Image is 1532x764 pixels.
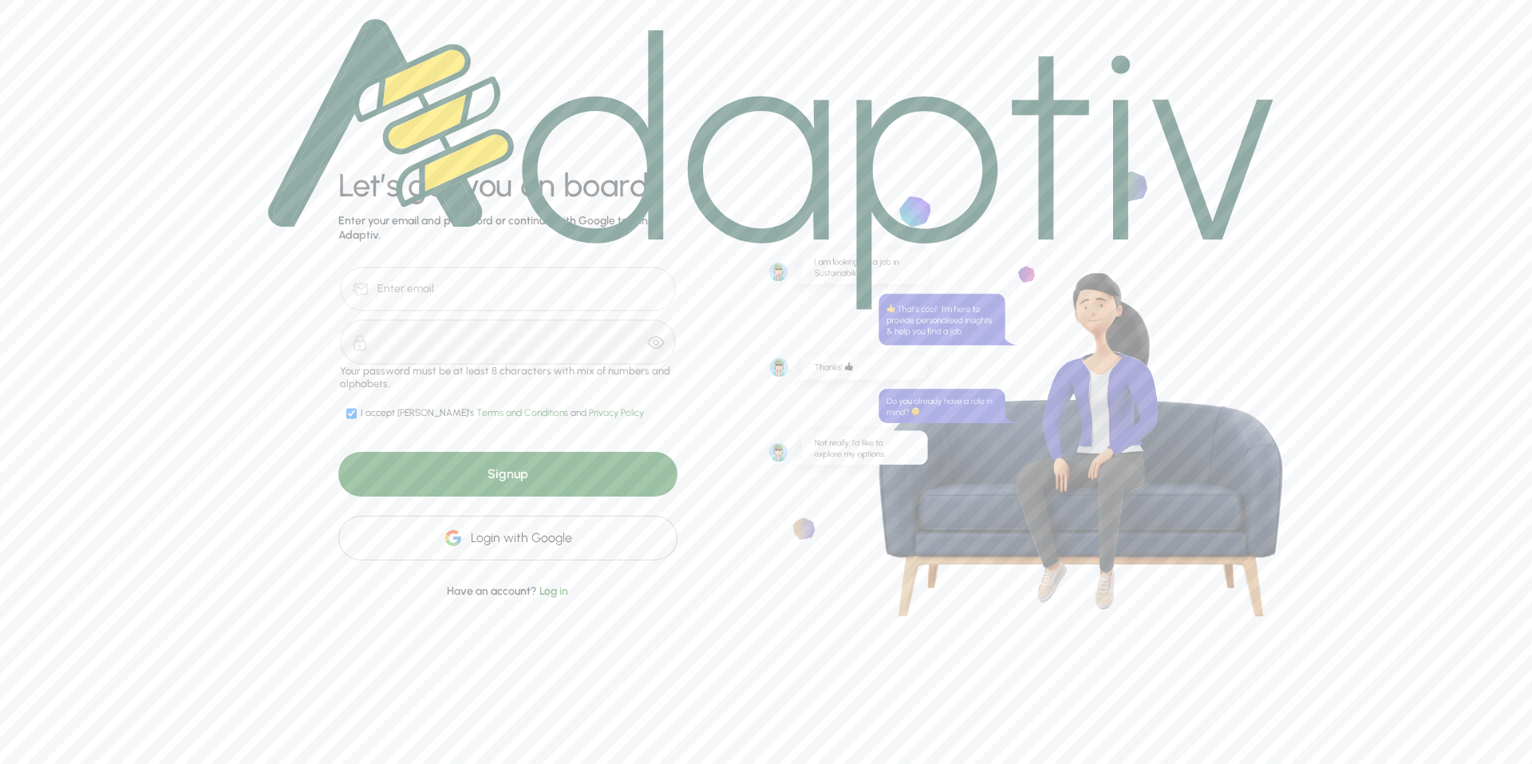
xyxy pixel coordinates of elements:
[646,333,665,352] img: eye-filled.9d90107b148acf859ab1e76be1dae14b.svg
[476,407,571,418] span: Terms and Conditions
[539,584,568,598] span: Log in
[338,564,677,600] div: Have an account?
[444,528,463,548] img: google-icon.2f27fcd6077ff8336a97d9c3f95f339d.svg
[766,148,1283,616] img: bg-stone
[361,407,644,420] div: I accept [PERSON_NAME]'s and
[338,452,677,497] div: Signup
[340,365,676,390] div: Your password must be at least 8 characters with mix of numbers and alphabets.
[268,19,1273,310] img: logo.1749501288befa47a911bf1f7fa84db0.svg
[338,516,677,560] div: Login with Google
[589,407,644,418] span: Privacy Policy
